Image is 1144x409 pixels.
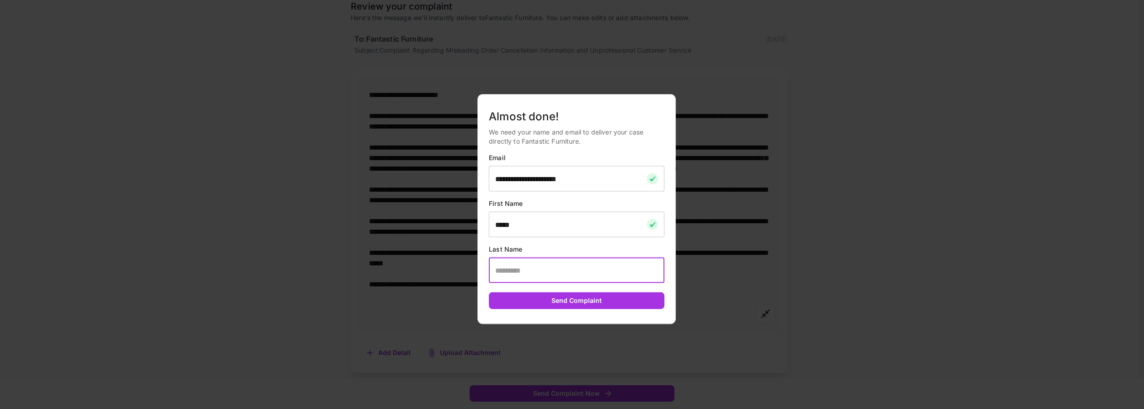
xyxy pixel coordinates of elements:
[647,173,658,184] img: checkmark
[647,219,658,230] img: checkmark
[489,109,664,124] h5: Almost done!
[489,153,664,162] p: Email
[489,128,664,146] p: We need your name and email to deliver your case directly to Fantastic Furniture.
[489,199,664,208] p: First Name
[489,292,664,309] button: Send Complaint
[489,245,664,254] p: Last Name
